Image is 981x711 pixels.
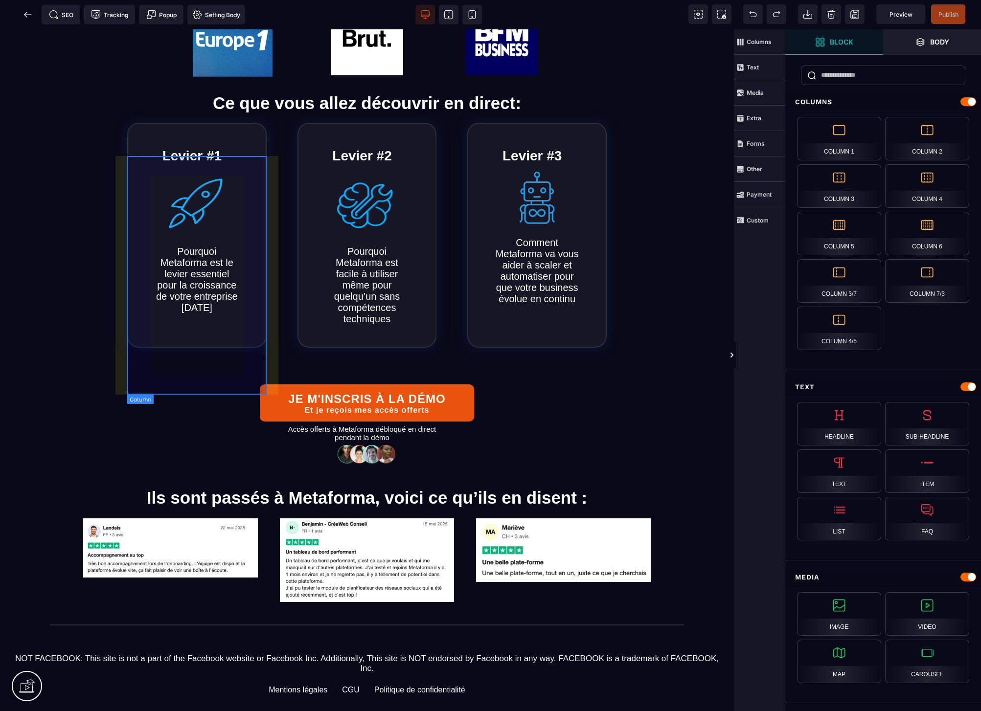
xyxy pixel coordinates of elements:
strong: Media [747,89,764,96]
div: Item [885,449,969,493]
img: 1fb168abdd81ff54faff0dc3f8cb3a56_Capture_d%E2%80%99e%CC%81cran_2025-06-07_a%CC%80_08.33.34.png [83,489,258,548]
span: SEO [49,10,73,20]
strong: Forms [747,140,765,147]
span: Preview [876,4,925,24]
span: Open Layers [883,29,981,55]
span: Back [18,5,38,24]
div: Map [797,640,881,683]
text: Copyright © 2025 – Metaforma LLC [15,680,719,696]
span: Tracking [91,10,128,20]
div: Politique de confidentialité [374,656,465,665]
div: Sub-headline [885,402,969,445]
div: List [797,497,881,540]
img: 4c704c79fdb7b80be36e0f35ad9142d2_Capture_d%E2%80%99e%CC%81cran_2025-06-07_a%CC%80_08.33.43.png [280,489,455,573]
strong: Custom [747,217,769,224]
span: Custom Block [734,207,785,233]
span: Open Import Webpage [798,4,818,24]
span: Other [734,156,785,182]
span: Forms [734,131,785,156]
text: Levier #2 [330,116,394,137]
div: CGU [342,656,360,665]
text: NOT FACEBOOK: This site is not a part of the Facebook website or Facebook Inc. Additionally, This... [15,622,719,646]
span: Save [931,4,965,24]
div: Column 7/3 [885,259,969,303]
img: 32586e8465b4242308ef789b458fc82f_community-people.png [335,415,399,435]
span: Popup [146,10,177,20]
strong: Body [930,38,949,45]
text: Levier #3 [500,116,564,137]
span: Tracking code [84,5,135,24]
span: Save [845,4,865,24]
div: FAQ [885,497,969,540]
button: JE M'INSCRIS À LA DÉMOEt je reçois mes accès offerts [260,355,474,392]
span: Screenshot [712,4,731,24]
span: View mobile [462,5,482,24]
div: Mentions légales [269,656,327,665]
span: View tablet [439,5,458,24]
strong: Text [747,64,759,71]
div: Image [797,592,881,636]
span: Text [734,55,785,80]
span: Publish [938,11,958,18]
span: Pourquoi Metaforma est le levier essentiel pour la croissance de votre entreprise [DATE] [156,217,238,284]
strong: Columns [747,38,772,45]
span: Payment [734,182,785,207]
span: Favicon [187,5,245,24]
img: 7855a750c2a90cff45b22efec585ac75_9C77A67D-99AA-47C6-92F1-D3122C73E2E3.png [152,139,242,212]
span: Open Blocks [785,29,883,55]
text: Levier #1 [160,116,224,137]
span: Media [734,80,785,106]
text: Accès offerts à Metaforma débloqué en direct pendant la démo [5,393,719,415]
img: cd08e4fa6c438e2c3ec37af704e0ed2e_Capture_d%E2%80%99e%CC%81cran_2025-06-07_a%CC%80_08.33.59.png [476,489,651,553]
span: Create Alert Modal [139,5,183,24]
span: Setting Body [192,10,240,20]
span: Extra [734,106,785,131]
div: Column 2 [885,117,969,160]
div: Media [785,568,981,586]
div: Carousel [885,640,969,683]
text: Ce que vous allez découvrir en direct: [15,64,719,86]
div: Column 3/7 [797,259,881,303]
div: Column 4 [885,164,969,208]
span: Seo meta data [42,5,80,24]
span: Clear [821,4,841,24]
div: Text [797,449,881,493]
div: Text [785,378,981,396]
div: Column 4/5 [797,307,881,350]
div: Headline [797,402,881,445]
strong: Extra [747,114,761,122]
span: Preview [890,11,913,18]
img: d4a267b17fc6e0ef114dc0b8481fbdda_E2C8B7EC-D681-4D32-9C9E-9B9A6C7BD6DF.png [505,139,569,203]
span: Undo [743,4,763,24]
span: Columns [734,29,785,55]
div: Video [885,592,969,636]
div: Column 3 [797,164,881,208]
text: Pourquoi Metaforma est facile à utiliser même pour quelqu’un sans compétences techniques [322,214,412,298]
div: Column 6 [885,212,969,255]
strong: Other [747,165,762,173]
span: View components [688,4,708,24]
span: Toggle Views [785,341,795,370]
div: Column 1 [797,117,881,160]
strong: Block [830,38,853,45]
img: 1d3fc4a091ef8b41c79d0fb4c4bd3f35_D0A26184-220D-4C06-96EB-B2CDB567F1BB.png [322,139,412,212]
div: Column 5 [797,212,881,255]
span: View desktop [415,5,435,24]
span: Redo [767,4,786,24]
strong: Payment [747,191,772,198]
div: Columns [785,93,981,111]
div: Comment Metaforma va vous aider à scaler et automatiser pour que votre business évolue en continu [494,208,580,275]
